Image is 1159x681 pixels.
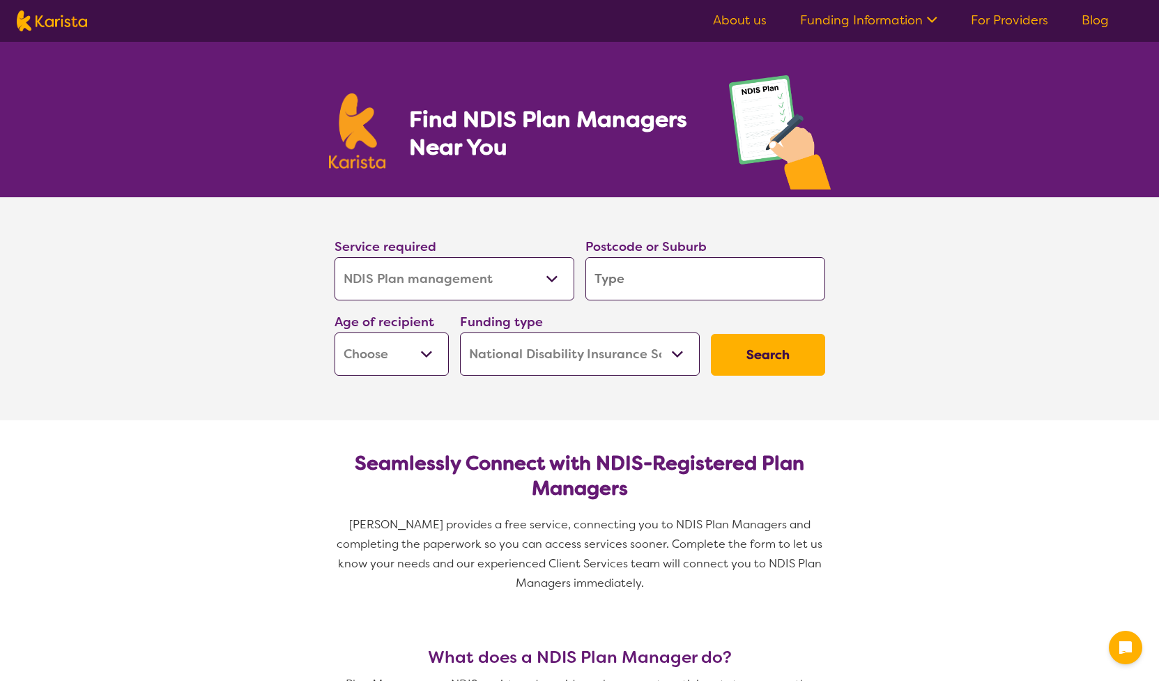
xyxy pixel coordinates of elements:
[335,238,436,255] label: Service required
[335,314,434,330] label: Age of recipient
[729,75,831,197] img: plan-management
[800,12,937,29] a: Funding Information
[329,648,831,667] h3: What does a NDIS Plan Manager do?
[346,451,814,501] h2: Seamlessly Connect with NDIS-Registered Plan Managers
[585,257,825,300] input: Type
[17,10,87,31] img: Karista logo
[1082,12,1109,29] a: Blog
[713,12,767,29] a: About us
[409,105,700,161] h1: Find NDIS Plan Managers Near You
[460,314,543,330] label: Funding type
[337,517,825,590] span: [PERSON_NAME] provides a free service, connecting you to NDIS Plan Managers and completing the pa...
[585,238,707,255] label: Postcode or Suburb
[971,12,1048,29] a: For Providers
[329,93,386,169] img: Karista logo
[711,334,825,376] button: Search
